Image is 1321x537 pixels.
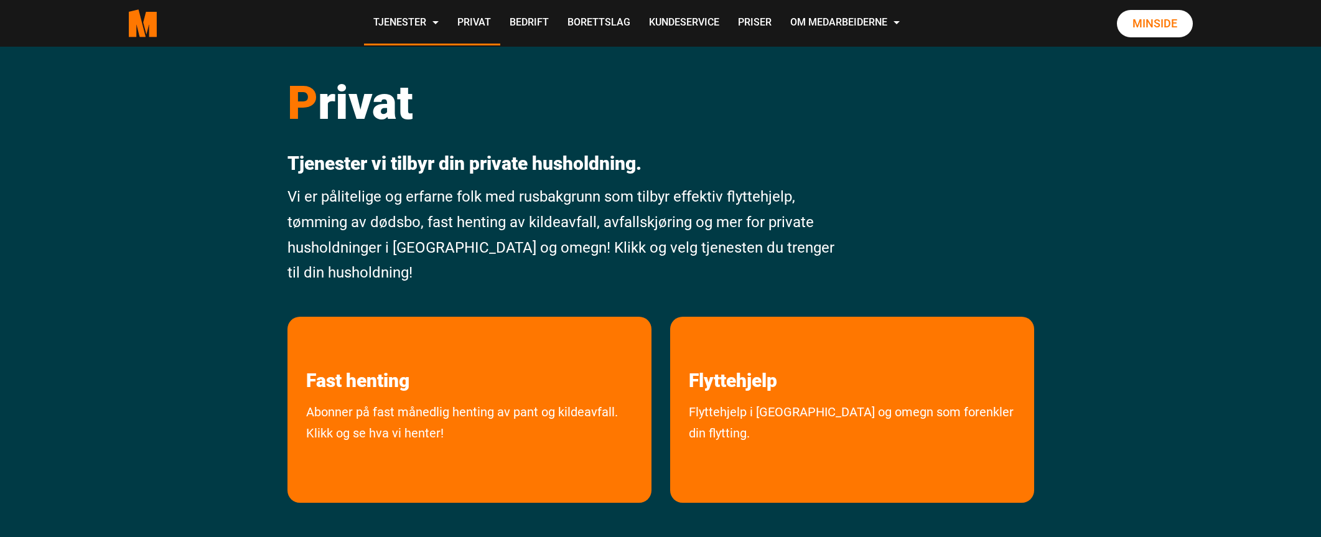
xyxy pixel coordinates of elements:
a: Bedrift [500,1,558,45]
p: Vi er pålitelige og erfarne folk med rusbakgrunn som tilbyr effektiv flyttehjelp, tømming av døds... [287,184,843,286]
a: Kundeservice [640,1,729,45]
p: Tjenester vi tilbyr din private husholdning. [287,152,843,175]
a: les mer om Flyttehjelp [670,317,796,392]
a: Privat [448,1,500,45]
h1: rivat [287,75,843,131]
a: les mer om Fast henting [287,317,428,392]
a: Abonner på fast månedlig avhenting av pant og kildeavfall. Klikk og se hva vi henter! [287,401,651,497]
a: Priser [729,1,781,45]
a: Tjenester [364,1,448,45]
a: Om Medarbeiderne [781,1,909,45]
a: Borettslag [558,1,640,45]
span: P [287,75,318,130]
a: Minside [1117,10,1193,37]
a: Flyttehjelp i [GEOGRAPHIC_DATA] og omegn som forenkler din flytting. [670,401,1034,497]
